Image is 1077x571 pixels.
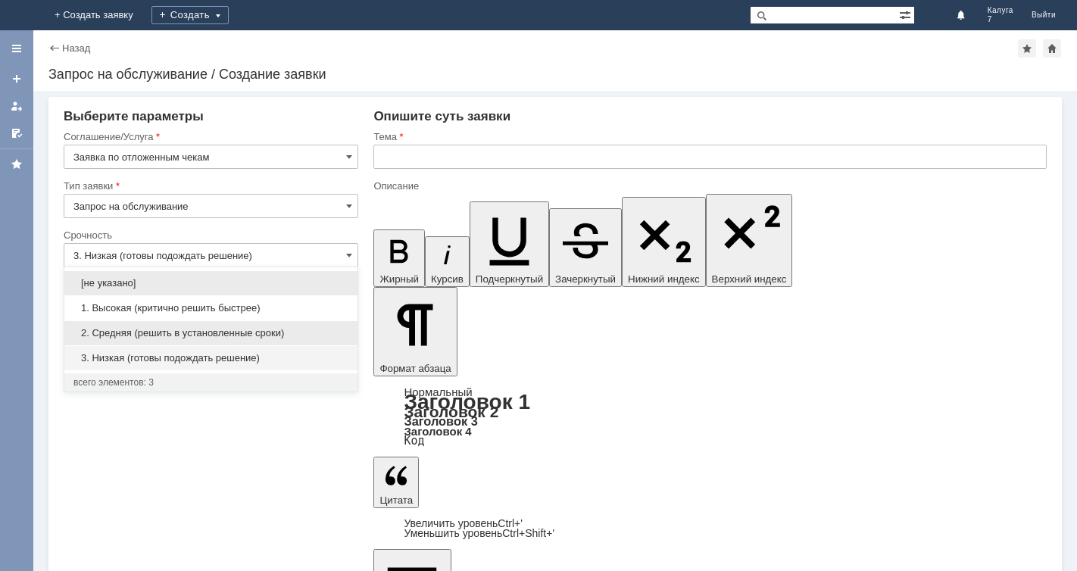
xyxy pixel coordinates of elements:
button: Зачеркнутый [549,208,622,287]
button: Цитата [373,457,419,508]
div: Запрос на обслуживание / Создание заявки [48,67,1062,82]
a: Нормальный [404,385,472,398]
div: Создать [151,6,229,24]
span: Расширенный поиск [899,7,914,21]
button: Формат абзаца [373,287,457,376]
span: Зачеркнутый [555,273,616,285]
div: Описание [373,181,1044,191]
a: Заголовок 2 [404,403,498,420]
a: Назад [62,42,90,54]
div: Добавить в избранное [1018,39,1036,58]
div: Цитата [373,519,1047,538]
a: Мои заявки [5,94,29,118]
span: Цитата [379,495,413,506]
div: Сделать домашней страницей [1043,39,1061,58]
button: Нижний индекс [622,197,706,287]
a: Increase [404,517,523,529]
div: Формат абзаца [373,387,1047,446]
span: 2. Средняя (решить в установленные сроки) [73,327,348,339]
a: Заголовок 3 [404,414,477,428]
span: Калуга [988,6,1013,15]
div: Срочность [64,230,355,240]
a: Заголовок 4 [404,425,471,438]
span: Подчеркнутый [476,273,543,285]
span: [не указано] [73,277,348,289]
span: Опишите суть заявки [373,109,510,123]
a: Код [404,434,424,448]
span: Верхний индекс [712,273,787,285]
span: Нижний индекс [628,273,700,285]
span: Выберите параметры [64,109,204,123]
div: Тема [373,132,1044,142]
a: Заголовок 1 [404,390,530,413]
button: Подчеркнутый [470,201,549,287]
span: Ctrl+' [498,517,523,529]
div: Соглашение/Услуга [64,132,355,142]
span: Жирный [379,273,419,285]
span: 7 [988,15,1013,24]
button: Жирный [373,229,425,287]
span: 1. Высокая (критично решить быстрее) [73,302,348,314]
div: Тип заявки [64,181,355,191]
div: всего элементов: 3 [73,376,348,388]
button: Курсив [425,236,470,287]
span: 3. Низкая (готовы подождать решение) [73,352,348,364]
a: Мои согласования [5,121,29,145]
span: Ctrl+Shift+' [502,527,554,539]
span: Формат абзаца [379,363,451,374]
a: Decrease [404,527,554,539]
button: Верхний индекс [706,194,793,287]
span: Курсив [431,273,464,285]
a: Создать заявку [5,67,29,91]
